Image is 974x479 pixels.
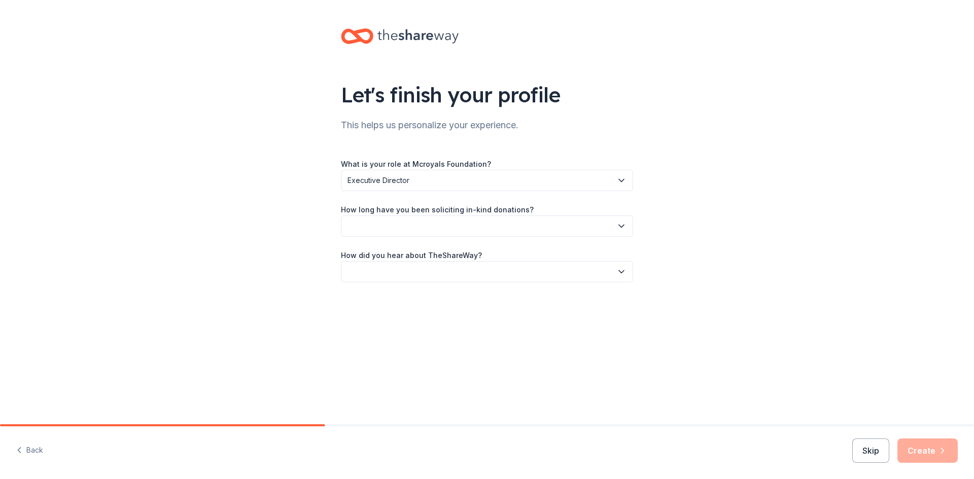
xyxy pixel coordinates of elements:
span: Executive Director [347,174,612,187]
button: Back [16,440,43,461]
label: How long have you been soliciting in-kind donations? [341,205,534,215]
button: Skip [852,438,889,463]
div: Let's finish your profile [341,81,633,109]
label: What is your role at Mcroyals Foundation? [341,159,491,169]
button: Executive Director [341,170,633,191]
label: How did you hear about TheShareWay? [341,250,482,261]
div: This helps us personalize your experience. [341,117,633,133]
